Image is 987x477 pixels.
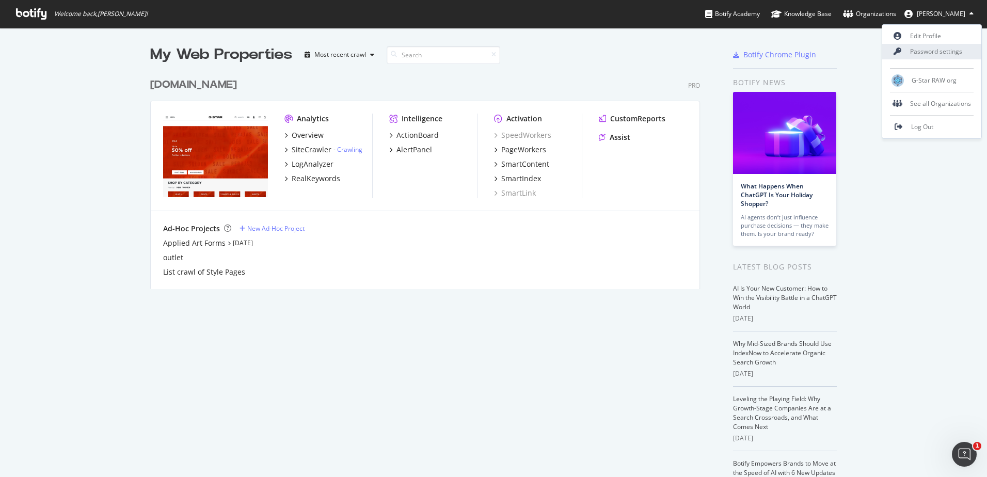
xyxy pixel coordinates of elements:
[163,114,268,197] img: www.g-star.com
[163,238,226,248] a: Applied Art Forms
[741,213,829,238] div: AI agents don’t just influence purchase decisions — they make them. Is your brand ready?
[733,92,836,174] img: What Happens When ChatGPT Is Your Holiday Shopper?
[599,114,665,124] a: CustomReports
[733,434,837,443] div: [DATE]
[501,173,541,184] div: SmartIndex
[896,6,982,22] button: [PERSON_NAME]
[882,28,981,44] a: Edit Profile
[501,145,546,155] div: PageWorkers
[387,46,500,64] input: Search
[733,50,816,60] a: Botify Chrome Plugin
[314,52,366,58] div: Most recent crawl
[892,74,904,87] img: G-Star RAW org
[233,239,253,247] a: [DATE]
[733,369,837,378] div: [DATE]
[333,145,362,154] div: -
[150,44,292,65] div: My Web Properties
[163,252,183,263] a: outlet
[599,132,630,142] a: Assist
[917,9,965,18] span: Alexa Kiradzhibashyan
[733,284,837,311] a: AI Is Your New Customer: How to Win the Visibility Battle in a ChatGPT World
[150,65,708,289] div: grid
[494,188,536,198] a: SmartLink
[389,145,432,155] a: AlertPanel
[284,159,333,169] a: LogAnalyzer
[743,50,816,60] div: Botify Chrome Plugin
[688,81,700,90] div: Pro
[247,224,305,233] div: New Ad-Hoc Project
[506,114,542,124] div: Activation
[494,159,549,169] a: SmartContent
[882,44,981,59] a: Password settings
[284,145,362,155] a: SiteCrawler- Crawling
[396,130,439,140] div: ActionBoard
[733,314,837,323] div: [DATE]
[163,267,245,277] a: List crawl of Style Pages
[843,9,896,19] div: Organizations
[163,224,220,234] div: Ad-Hoc Projects
[610,114,665,124] div: CustomReports
[292,130,324,140] div: Overview
[501,159,549,169] div: SmartContent
[389,130,439,140] a: ActionBoard
[973,442,981,450] span: 1
[494,145,546,155] a: PageWorkers
[494,173,541,184] a: SmartIndex
[733,394,831,431] a: Leveling the Playing Field: Why Growth-Stage Companies Are at a Search Crossroads, and What Comes...
[952,442,977,467] iframe: Intercom live chat
[733,261,837,273] div: Latest Blog Posts
[705,9,760,19] div: Botify Academy
[284,130,324,140] a: Overview
[297,114,329,124] div: Analytics
[733,77,837,88] div: Botify news
[741,182,813,208] a: What Happens When ChatGPT Is Your Holiday Shopper?
[733,339,832,367] a: Why Mid-Sized Brands Should Use IndexNow to Accelerate Organic Search Growth
[912,76,957,85] span: G-Star RAW org
[337,145,362,154] a: Crawling
[150,77,241,92] a: [DOMAIN_NAME]
[54,10,148,18] span: Welcome back, [PERSON_NAME] !
[284,173,340,184] a: RealKeywords
[911,122,933,131] span: Log Out
[292,159,333,169] div: LogAnalyzer
[882,96,981,112] div: See all Organizations
[610,132,630,142] div: Assist
[292,173,340,184] div: RealKeywords
[150,77,237,92] div: [DOMAIN_NAME]
[292,145,331,155] div: SiteCrawler
[733,459,836,477] a: Botify Empowers Brands to Move at the Speed of AI with 6 New Updates
[300,46,378,63] button: Most recent crawl
[882,119,981,135] a: Log Out
[771,9,832,19] div: Knowledge Base
[402,114,442,124] div: Intelligence
[396,145,432,155] div: AlertPanel
[240,224,305,233] a: New Ad-Hoc Project
[494,130,551,140] a: SpeedWorkers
